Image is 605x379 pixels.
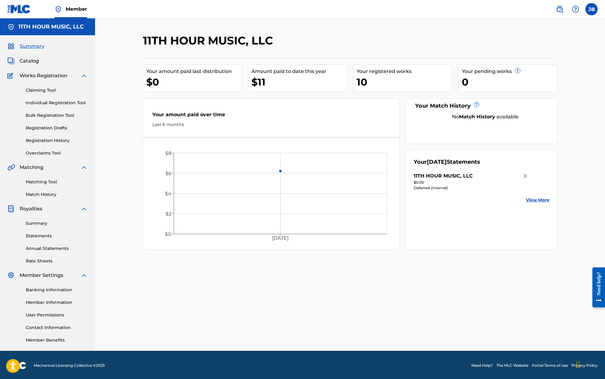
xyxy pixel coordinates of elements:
[357,75,452,89] div: 10
[7,57,15,65] img: Catalog
[26,125,88,131] a: Registration Drafts
[574,350,605,379] iframe: Chat Widget
[462,68,557,75] div: Your pending works
[427,159,447,165] span: [DATE]
[421,113,549,121] div: No available
[152,111,390,121] div: Your amount paid over time
[26,258,88,264] a: Rate Sheets
[20,57,39,65] span: Catalog
[522,172,529,180] img: right chevron icon
[532,363,568,368] a: Portal Terms of Use
[588,261,605,313] iframe: Resource Center
[20,72,67,79] span: Works Registration
[471,363,493,368] a: Need Help?
[146,68,242,75] div: Your amount paid last distribution
[7,5,31,13] img: MLC Logo
[80,164,88,171] img: expand
[7,57,39,65] a: CatalogCatalog
[572,363,598,368] a: Privacy Policy
[572,6,579,13] img: help
[152,121,390,128] div: Last 6 months
[459,114,495,120] strong: Match History
[251,75,347,89] div: $11
[26,191,88,198] a: Match History
[26,150,88,156] a: Overclaims Tool
[7,43,15,50] img: Summary
[26,233,88,239] a: Statements
[26,287,88,293] a: Banking Information
[26,112,88,119] a: Bulk Registration Tool
[26,220,88,227] a: Summary
[55,6,62,13] img: Top Rightsholder
[515,68,520,73] span: ?
[165,191,171,197] tspan: $4
[414,172,473,180] div: 11TH HOUR MUSIC, LLC
[165,211,171,217] tspan: $2
[251,68,347,75] div: Amount paid to date this year
[414,102,549,110] div: Your Match History
[414,180,529,185] div: $0.00
[474,102,479,107] span: ?
[7,43,44,50] a: SummarySummary
[7,23,15,31] img: Accounts
[7,72,15,79] img: Works Registration
[496,363,528,368] a: The MLC Website
[165,150,171,156] tspan: $8
[20,43,44,50] span: Summary
[462,75,557,89] div: 0
[414,172,529,191] a: 11TH HOUR MUSIC, LLCright chevron icon$0.00Deferred (Internal)
[146,75,242,89] div: $0
[80,72,88,79] img: expand
[20,164,44,171] span: Matching
[20,205,42,212] span: Royalties
[26,324,88,331] a: Contact Information
[576,356,580,374] div: Drag
[7,164,15,171] img: Matching
[569,3,582,15] div: Help
[414,158,480,166] div: Your Statements
[556,6,563,13] img: search
[26,137,88,144] a: Registration History
[26,245,88,252] a: Annual Statements
[7,205,15,212] img: Royalties
[66,6,87,13] span: Member
[165,231,171,237] tspan: $0
[165,170,171,176] tspan: $6
[20,272,63,279] span: Member Settings
[414,185,529,191] div: Deferred (Internal)
[272,235,289,241] tspan: [DATE]
[143,34,276,48] h2: 11TH HOUR MUSIC, LLC
[80,205,88,212] img: expand
[80,272,88,279] img: expand
[18,23,84,30] h5: 11TH HOUR MUSIC, LLC
[26,100,88,106] a: Individual Registration Tool
[26,312,88,318] a: User Permissions
[553,3,566,15] a: Public Search
[26,299,88,306] a: Member Information
[585,3,598,15] div: User Menu
[526,197,549,203] a: View More
[357,68,452,75] div: Your registered works
[26,179,88,185] a: Matching Tool
[26,87,88,94] a: Claiming Tool
[7,272,15,279] img: Member Settings
[34,363,105,368] span: Mechanical Licensing Collective © 2025
[26,337,88,343] a: Member Benefits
